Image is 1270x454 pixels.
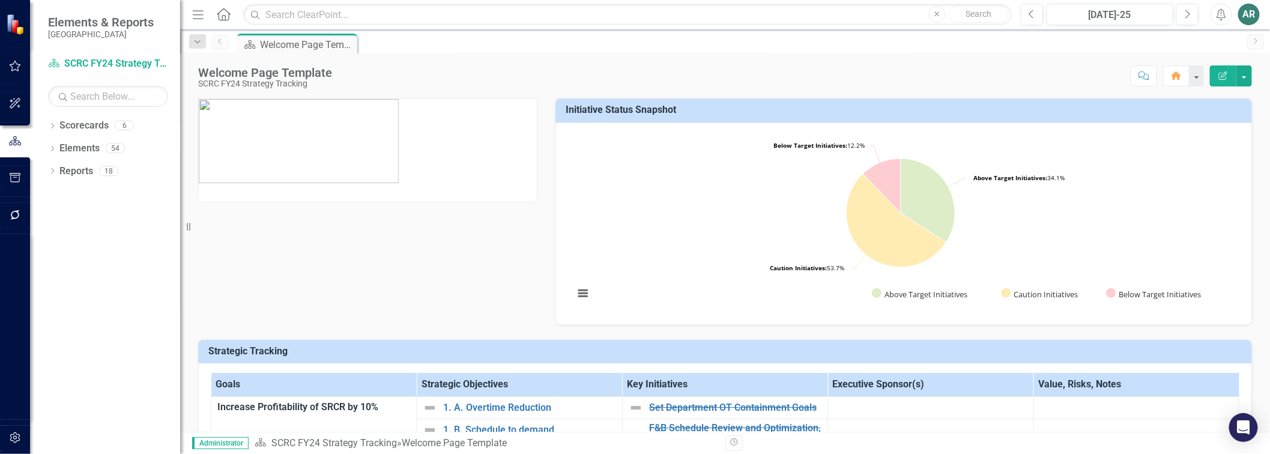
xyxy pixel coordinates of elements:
[949,6,1009,23] button: Search
[1051,8,1170,22] div: [DATE]-25
[1238,4,1260,25] button: AR
[1047,4,1174,25] button: [DATE]-25
[48,57,168,71] a: SCRC FY24 Strategy Tracking
[629,401,643,415] img: Not Defined
[1002,287,1094,300] button: Show Caution Initiatives
[973,174,1065,182] text: 34.1%
[901,159,955,241] path: Above Target Initiatives, 14.
[99,166,118,176] div: 18
[568,132,1239,312] div: Chart. Highcharts interactive chart.
[575,285,591,301] button: View chart menu, Chart
[417,397,622,419] td: Double-Click to Edit Right Click for Context Menu
[192,437,249,449] span: Administrator
[198,79,332,88] div: SCRC FY24 Strategy Tracking
[773,141,847,150] tspan: Below Target Initiatives:
[828,397,1033,419] td: Double-Click to Edit
[1106,287,1223,300] button: Show Below Target Initiatives
[872,287,989,300] button: Show Above Target Initiatives
[423,423,437,437] img: Not Defined
[1033,397,1239,419] td: Double-Click to Edit
[59,119,109,133] a: Scorecards
[48,15,154,29] span: Elements & Reports
[863,159,900,213] path: Below Target Initiatives, 5.
[48,29,154,39] small: [GEOGRAPHIC_DATA]
[770,264,827,272] tspan: Caution Initiatives:
[106,144,125,154] div: 54
[217,401,410,414] span: Increase Profitability of SRCR by 10%
[59,142,100,156] a: Elements
[770,264,844,272] text: 53.7%
[59,165,93,178] a: Reports
[846,174,945,267] path: Caution Initiatives, 22.
[973,174,1047,182] tspan: Above Target Initiatives:
[773,141,865,150] text: 12.2%
[260,37,354,52] div: Welcome Page Template
[443,425,615,435] a: 1. B. Schedule to demand
[271,437,397,449] a: SCRC FY24 Strategy Tracking
[198,66,332,79] div: Welcome Page Template
[48,86,168,107] input: Search Below...
[443,402,615,413] a: 1. A. Overtime Reduction
[1229,413,1258,442] div: Open Intercom Messenger
[255,437,716,450] div: »
[6,14,27,35] img: ClearPoint Strategy
[568,132,1233,312] svg: Interactive chart
[622,397,827,419] td: Double-Click to Edit Right Click for Context Menu
[649,402,821,413] a: Set Department OT Containment Goals
[966,9,991,19] span: Search
[402,437,507,449] div: Welcome Page Template
[423,401,437,415] img: Not Defined
[243,4,1011,25] input: Search ClearPoint...
[115,121,134,131] div: 6
[208,346,1246,357] h3: Strategic Tracking
[629,431,643,446] img: Not Defined
[566,104,1246,115] h3: Initiative Status Snapshot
